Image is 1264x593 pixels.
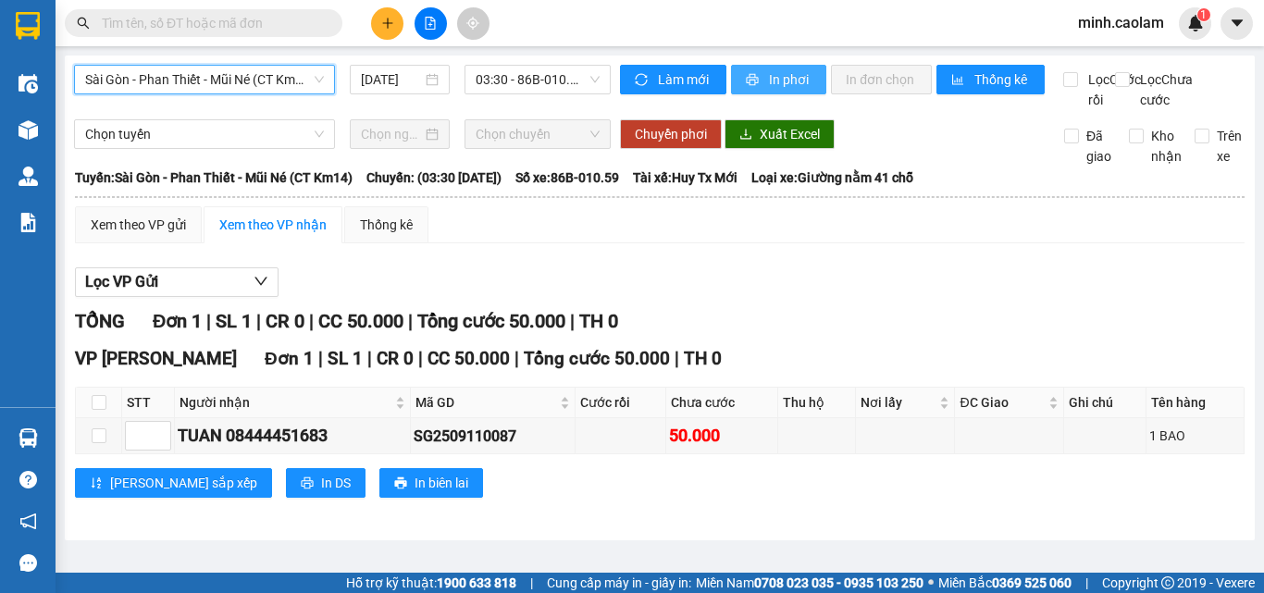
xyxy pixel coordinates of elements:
th: STT [122,388,175,418]
span: | [309,310,314,332]
button: Lọc VP Gửi [75,267,279,297]
span: Thống kê [974,69,1030,90]
span: minh.caolam [1063,11,1179,34]
span: notification [19,513,37,530]
span: down [254,274,268,289]
img: warehouse-icon [19,120,38,140]
span: download [739,128,752,142]
span: | [675,348,679,369]
span: SL 1 [216,310,252,332]
span: Tổng cước 50.000 [417,310,565,332]
button: Chuyển phơi [620,119,722,149]
th: Cước rồi [576,388,666,418]
button: In đơn chọn [831,65,932,94]
strong: 0708 023 035 - 0935 103 250 [754,575,923,590]
button: bar-chartThống kê [936,65,1045,94]
span: TỔNG [75,310,125,332]
span: Kho nhận [1144,126,1189,167]
span: | [256,310,261,332]
div: Xem theo VP gửi [91,215,186,235]
span: | [367,348,372,369]
img: warehouse-icon [19,74,38,93]
span: file-add [424,17,437,30]
span: Đơn 1 [153,310,202,332]
span: sort-ascending [90,476,103,491]
span: | [530,573,533,593]
button: syncLàm mới [620,65,726,94]
span: 03:30 - 86B-010.59 [476,66,600,93]
span: search [77,17,90,30]
span: Sài Gòn - Phan Thiết - Mũi Né (CT Km14) [85,66,324,93]
span: 1 [1200,8,1207,21]
div: 1 BAO [1149,426,1241,446]
span: | [418,348,423,369]
span: In DS [321,473,351,493]
span: question-circle [19,471,37,488]
span: aim [466,17,479,30]
span: Số xe: 86B-010.59 [515,167,619,188]
input: Tìm tên, số ĐT hoặc mã đơn [102,13,320,33]
button: printerIn DS [286,468,366,498]
th: Chưa cước [666,388,778,418]
th: Tên hàng [1146,388,1245,418]
span: ĐC Giao [960,392,1045,413]
img: solution-icon [19,213,38,232]
span: | [206,310,211,332]
b: Tuyến: Sài Gòn - Phan Thiết - Mũi Né (CT Km14) [75,170,353,185]
span: printer [394,476,407,491]
span: Mã GD [415,392,556,413]
span: VP [PERSON_NAME] [75,348,237,369]
th: Ghi chú [1064,388,1146,418]
span: Trên xe [1209,126,1249,167]
button: printerIn phơi [731,65,826,94]
span: Chuyến: (03:30 [DATE]) [366,167,502,188]
button: plus [371,7,403,40]
span: Hỗ trợ kỹ thuật: [346,573,516,593]
strong: 1900 633 818 [437,575,516,590]
button: downloadXuất Excel [725,119,835,149]
span: Đã giao [1079,126,1119,167]
span: CC 50.000 [318,310,403,332]
span: Lọc Chưa cước [1133,69,1196,110]
input: Chọn ngày [361,124,422,144]
button: file-add [415,7,447,40]
span: CR 0 [377,348,414,369]
span: Tổng cước 50.000 [524,348,670,369]
div: Xem theo VP nhận [219,215,327,235]
img: icon-new-feature [1187,15,1204,31]
span: message [19,554,37,572]
img: warehouse-icon [19,167,38,186]
span: Tài xế: Huy Tx Mới [633,167,737,188]
span: printer [746,73,762,88]
span: | [570,310,575,332]
span: copyright [1161,576,1174,589]
span: | [514,348,519,369]
span: Nơi lấy [861,392,936,413]
span: In phơi [769,69,812,90]
span: ⚪️ [928,579,934,587]
span: CR 0 [266,310,304,332]
span: printer [301,476,314,491]
span: Cung cấp máy in - giấy in: [547,573,691,593]
span: bar-chart [951,73,967,88]
div: 50.000 [669,423,775,449]
span: Người nhận [180,392,391,413]
span: | [408,310,413,332]
span: Đơn 1 [265,348,314,369]
span: Làm mới [658,69,712,90]
span: Lọc VP Gửi [85,270,158,293]
span: SL 1 [328,348,363,369]
span: TH 0 [579,310,618,332]
img: logo-vxr [16,12,40,40]
button: caret-down [1221,7,1253,40]
button: sort-ascending[PERSON_NAME] sắp xếp [75,468,272,498]
button: aim [457,7,489,40]
span: sync [635,73,651,88]
span: Lọc Cước rồi [1081,69,1144,110]
td: SG2509110087 [411,418,576,454]
span: Loại xe: Giường nằm 41 chỗ [751,167,913,188]
span: Chọn tuyến [85,120,324,148]
sup: 1 [1197,8,1210,21]
span: In biên lai [415,473,468,493]
span: | [318,348,323,369]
